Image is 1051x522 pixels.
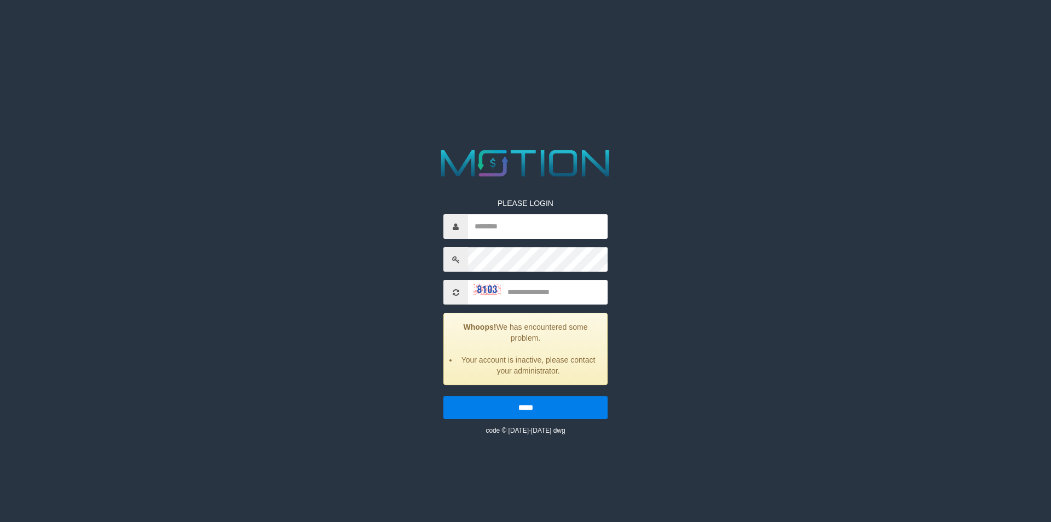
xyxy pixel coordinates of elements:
li: Your account is inactive, please contact your administrator. [458,354,599,376]
div: We has encountered some problem. [443,313,608,385]
strong: Whoops! [464,323,496,331]
img: MOTION_logo.png [434,145,617,181]
small: code © [DATE]-[DATE] dwg [486,427,565,434]
p: PLEASE LOGIN [443,198,608,209]
img: captcha [473,284,501,295]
